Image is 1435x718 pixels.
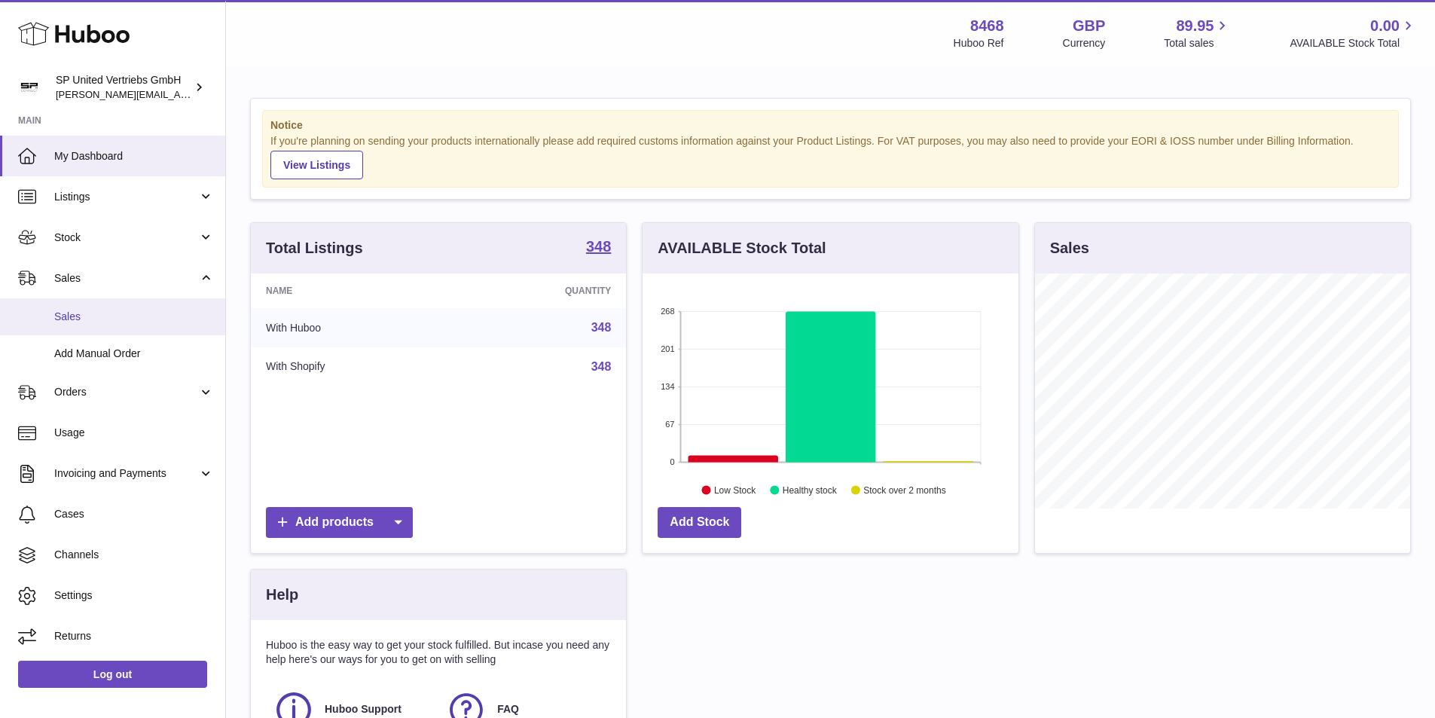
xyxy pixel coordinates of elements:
span: Listings [54,190,198,204]
span: Usage [54,426,214,440]
span: My Dashboard [54,149,214,163]
h3: Help [266,585,298,605]
span: Stock [54,231,198,245]
th: Quantity [453,273,627,308]
span: Channels [54,548,214,562]
text: Low Stock [714,484,756,495]
strong: GBP [1073,16,1105,36]
strong: 348 [586,239,611,254]
th: Name [251,273,453,308]
div: SP United Vertriebs GmbH [56,73,191,102]
span: [PERSON_NAME][EMAIL_ADDRESS][DOMAIN_NAME] [56,88,302,100]
span: Huboo Support [325,702,401,716]
h3: Total Listings [266,238,363,258]
text: 201 [661,344,674,353]
a: Add Stock [658,507,741,538]
div: Huboo Ref [954,36,1004,50]
span: AVAILABLE Stock Total [1290,36,1417,50]
td: With Shopify [251,347,453,386]
span: Add Manual Order [54,347,214,361]
text: Healthy stock [783,484,838,495]
text: 134 [661,382,674,391]
a: View Listings [270,151,363,179]
strong: 8468 [970,16,1004,36]
strong: Notice [270,118,1391,133]
img: tim@sp-united.com [18,76,41,99]
a: 89.95 Total sales [1164,16,1231,50]
span: Invoicing and Payments [54,466,198,481]
span: Total sales [1164,36,1231,50]
a: Log out [18,661,207,688]
span: Cases [54,507,214,521]
div: Currency [1063,36,1106,50]
p: Huboo is the easy way to get your stock fulfilled. But incase you need any help here's our ways f... [266,638,611,667]
span: Settings [54,588,214,603]
text: 268 [661,307,674,316]
h3: Sales [1050,238,1089,258]
a: 348 [591,360,612,373]
div: If you're planning on sending your products internationally please add required customs informati... [270,134,1391,179]
h3: AVAILABLE Stock Total [658,238,826,258]
span: FAQ [497,702,519,716]
text: Stock over 2 months [864,484,946,495]
span: Returns [54,629,214,643]
span: Sales [54,271,198,286]
span: Orders [54,385,198,399]
a: 0.00 AVAILABLE Stock Total [1290,16,1417,50]
a: 348 [586,239,611,257]
text: 0 [670,457,675,466]
text: 67 [666,420,675,429]
span: 89.95 [1176,16,1214,36]
span: 0.00 [1370,16,1400,36]
td: With Huboo [251,308,453,347]
span: Sales [54,310,214,324]
a: Add products [266,507,413,538]
a: 348 [591,321,612,334]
